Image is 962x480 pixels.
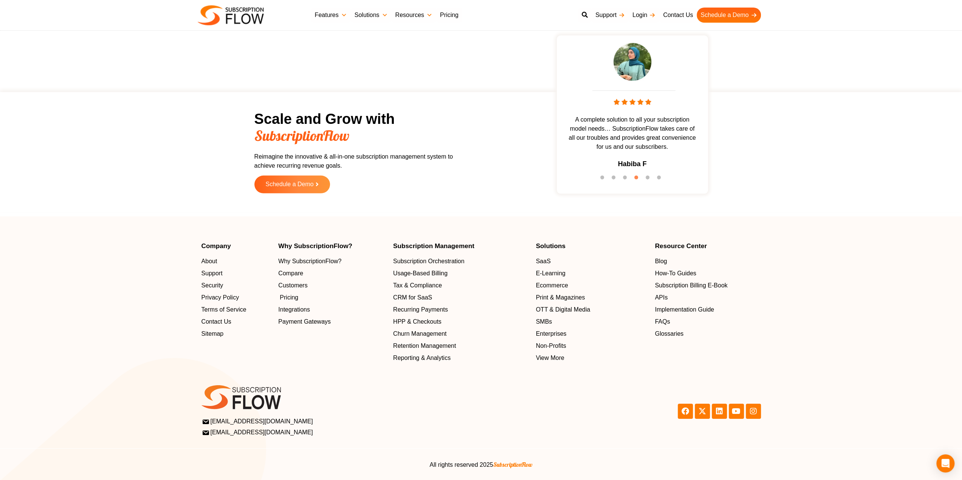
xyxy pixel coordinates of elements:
span: E-Learning [536,269,565,278]
a: Recurring Payments [393,305,528,314]
img: stars [613,99,651,105]
a: Sitemap [201,329,271,338]
span: Glossaries [655,329,683,338]
a: [EMAIL_ADDRESS][DOMAIN_NAME] [203,428,479,437]
span: Pricing [280,293,298,302]
a: Implementation Guide [655,305,761,314]
a: Why SubscriptionFlow? [278,257,386,266]
a: [EMAIL_ADDRESS][DOMAIN_NAME] [203,417,479,426]
span: Print & Magazines [536,293,585,302]
a: View More [536,353,647,363]
span: Sitemap [201,329,224,338]
span: How-To Guides [655,269,696,278]
a: Resources [391,8,436,23]
span: About [201,257,217,266]
a: Features [311,8,351,23]
span: SubscriptionFlow [254,127,349,145]
span: Recurring Payments [393,305,448,314]
a: Usage-Based Billing [393,269,528,278]
span: Schedule a Demo [265,181,313,188]
span: APIs [655,293,668,302]
a: APIs [655,293,761,302]
a: Subscription Orchestration [393,257,528,266]
span: A complete solution to all your subscription model needs… SubscriptionFlow takes care of all our ... [561,115,704,151]
span: Privacy Policy [201,293,239,302]
a: Payment Gateways [278,317,386,326]
span: Enterprises [536,329,566,338]
span: Implementation Guide [655,305,714,314]
a: HPP & Checkouts [393,317,528,326]
a: Support [201,269,271,278]
span: OTT & Digital Media [536,305,590,314]
button: 3 of 6 [623,176,630,183]
a: Glossaries [655,329,761,338]
span: Ecommerce [536,281,568,290]
span: Terms of Service [201,305,246,314]
span: Blog [655,257,667,266]
a: SMBs [536,317,647,326]
a: Tax & Compliance [393,281,528,290]
a: Support [592,8,629,23]
h4: Resource Center [655,243,761,249]
span: View More [536,353,564,363]
a: Compare [278,269,386,278]
a: Privacy Policy [201,293,271,302]
a: Solutions [351,8,392,23]
a: About [201,257,271,266]
a: Security [201,281,271,290]
a: Reporting & Analytics [393,353,528,363]
h4: Solutions [536,243,647,249]
a: SaaS [536,257,647,266]
span: Contact Us [201,317,231,326]
a: E-Learning [536,269,647,278]
button: 1 of 6 [600,176,608,183]
button: 6 of 6 [657,176,665,183]
a: Subscription Billing E-Book [655,281,761,290]
span: Retention Management [393,341,456,350]
a: Pricing [278,293,386,302]
img: testimonial [613,43,651,81]
span: Usage-Based Billing [393,269,448,278]
p: Reimagine the innovative & all-in-one subscription management system to achieve recurring revenue... [254,152,462,170]
span: Compare [278,269,303,278]
span: Subscription Billing E-Book [655,281,727,290]
button: 2 of 6 [612,176,619,183]
a: Schedule a Demo [697,8,761,23]
a: Blog [655,257,761,266]
a: Contact Us [201,317,271,326]
a: Retention Management [393,341,528,350]
a: CRM for SaaS [393,293,528,302]
a: Integrations [278,305,386,314]
span: Churn Management [393,329,446,338]
a: FAQs [655,317,761,326]
span: Security [201,281,223,290]
span: Non-Profits [536,341,566,350]
h2: Scale and Grow with [254,111,462,144]
a: Customers [278,281,386,290]
span: Support [201,269,223,278]
center: All rights reserved 2025 [201,460,761,469]
a: Schedule a Demo [254,176,330,193]
a: How-To Guides [655,269,761,278]
span: SMBs [536,317,552,326]
button: 5 of 6 [646,176,653,183]
a: Print & Magazines [536,293,647,302]
a: Pricing [436,8,462,23]
span: SaaS [536,257,550,266]
span: Customers [278,281,307,290]
span: CRM for SaaS [393,293,432,302]
h4: Subscription Management [393,243,528,249]
h3: Habiba F [618,159,646,169]
div: Open Intercom Messenger [936,454,954,472]
a: Non-Profits [536,341,647,350]
a: Enterprises [536,329,647,338]
span: [EMAIL_ADDRESS][DOMAIN_NAME] [203,417,313,426]
span: FAQs [655,317,670,326]
span: Subscription Orchestration [393,257,465,266]
img: Subscriptionflow [198,5,264,25]
h4: Why SubscriptionFlow? [278,243,386,249]
span: Integrations [278,305,310,314]
a: Churn Management [393,329,528,338]
span: HPP & Checkouts [393,317,441,326]
a: Ecommerce [536,281,647,290]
